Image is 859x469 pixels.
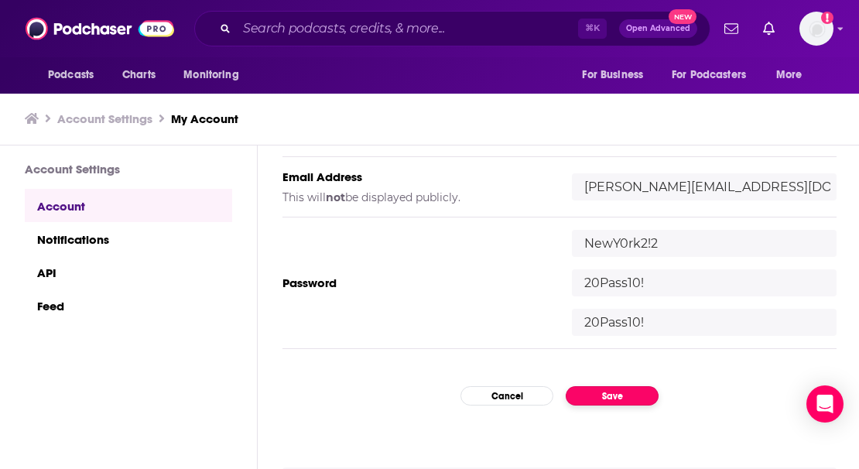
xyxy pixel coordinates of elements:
[25,162,232,176] h3: Account Settings
[669,9,696,24] span: New
[122,64,156,86] span: Charts
[582,64,643,86] span: For Business
[776,64,803,86] span: More
[821,12,833,24] svg: Add a profile image
[572,230,837,257] input: Verify current password
[566,386,659,406] button: Save
[757,15,781,42] a: Show notifications dropdown
[25,189,232,222] a: Account
[237,16,578,41] input: Search podcasts, credits, & more...
[799,12,833,46] span: Logged in as Redel0818
[799,12,833,46] button: Show profile menu
[112,60,165,90] a: Charts
[806,385,844,423] div: Open Intercom Messenger
[572,173,837,200] input: email
[25,289,232,322] a: Feed
[25,222,232,255] a: Notifications
[282,190,547,204] h5: This will be displayed publicly.
[672,64,746,86] span: For Podcasters
[25,255,232,289] a: API
[37,60,114,90] button: open menu
[460,386,553,406] button: Cancel
[572,309,837,336] input: Confirm new password
[326,190,345,204] b: not
[718,15,744,42] a: Show notifications dropdown
[183,64,238,86] span: Monitoring
[57,111,152,126] a: Account Settings
[578,19,607,39] span: ⌘ K
[572,269,837,296] input: Enter new password
[662,60,768,90] button: open menu
[571,60,662,90] button: open menu
[194,11,710,46] div: Search podcasts, credits, & more...
[171,111,238,126] a: My Account
[765,60,822,90] button: open menu
[799,12,833,46] img: User Profile
[282,276,547,290] h5: Password
[173,60,258,90] button: open menu
[48,64,94,86] span: Podcasts
[619,19,697,38] button: Open AdvancedNew
[282,169,547,184] h5: Email Address
[626,25,690,33] span: Open Advanced
[26,14,174,43] img: Podchaser - Follow, Share and Rate Podcasts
